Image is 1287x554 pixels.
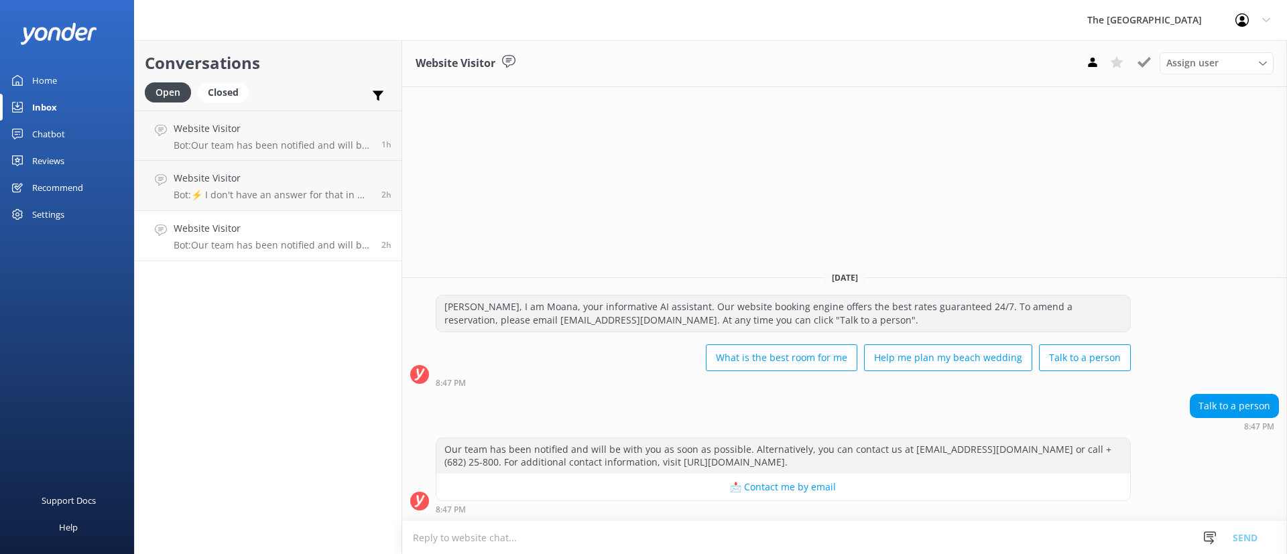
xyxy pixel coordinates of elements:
[145,50,391,76] h2: Conversations
[436,295,1130,331] div: [PERSON_NAME], I am Moana, your informative AI assistant. Our website booking engine offers the b...
[1160,52,1274,74] div: Assign User
[174,221,371,236] h4: Website Visitor
[1244,423,1274,431] strong: 8:47 PM
[1166,56,1219,70] span: Assign user
[436,474,1130,500] button: 📩 Contact me by email
[32,94,57,121] div: Inbox
[174,139,371,151] p: Bot: Our team has been notified and will be with you as soon as possible. Alternatively, you can ...
[135,211,402,261] a: Website VisitorBot:Our team has been notified and will be with you as soon as possible. Alternati...
[32,174,83,201] div: Recommend
[32,121,65,147] div: Chatbot
[174,189,371,201] p: Bot: ⚡ I don't have an answer for that in my knowledge base. Please try and rephrase your questio...
[381,189,391,200] span: Sep 04 2025 08:47pm (UTC -10:00) Pacific/Honolulu
[1190,421,1279,431] div: Sep 04 2025 08:47pm (UTC -10:00) Pacific/Honolulu
[436,379,466,387] strong: 8:47 PM
[1039,344,1131,371] button: Talk to a person
[59,514,78,541] div: Help
[706,344,857,371] button: What is the best room for me
[174,121,371,136] h4: Website Visitor
[381,139,391,150] span: Sep 04 2025 09:29pm (UTC -10:00) Pacific/Honolulu
[198,82,249,102] div: Closed
[135,161,402,211] a: Website VisitorBot:⚡ I don't have an answer for that in my knowledge base. Please try and rephras...
[20,23,97,45] img: yonder-white-logo.png
[32,67,57,94] div: Home
[174,171,371,186] h4: Website Visitor
[198,84,255,99] a: Closed
[42,487,96,514] div: Support Docs
[1190,395,1278,417] div: Talk to a person
[824,272,866,283] span: [DATE]
[436,438,1130,474] div: Our team has been notified and will be with you as soon as possible. Alternatively, you can conta...
[174,239,371,251] p: Bot: Our team has been notified and will be with you as soon as possible. Alternatively, you can ...
[436,504,1131,514] div: Sep 04 2025 08:47pm (UTC -10:00) Pacific/Honolulu
[436,506,466,514] strong: 8:47 PM
[381,239,391,251] span: Sep 04 2025 08:47pm (UTC -10:00) Pacific/Honolulu
[416,55,495,72] h3: Website Visitor
[864,344,1032,371] button: Help me plan my beach wedding
[32,147,64,174] div: Reviews
[436,378,1131,387] div: Sep 04 2025 08:47pm (UTC -10:00) Pacific/Honolulu
[145,84,198,99] a: Open
[32,201,64,228] div: Settings
[145,82,191,102] div: Open
[135,111,402,161] a: Website VisitorBot:Our team has been notified and will be with you as soon as possible. Alternati...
